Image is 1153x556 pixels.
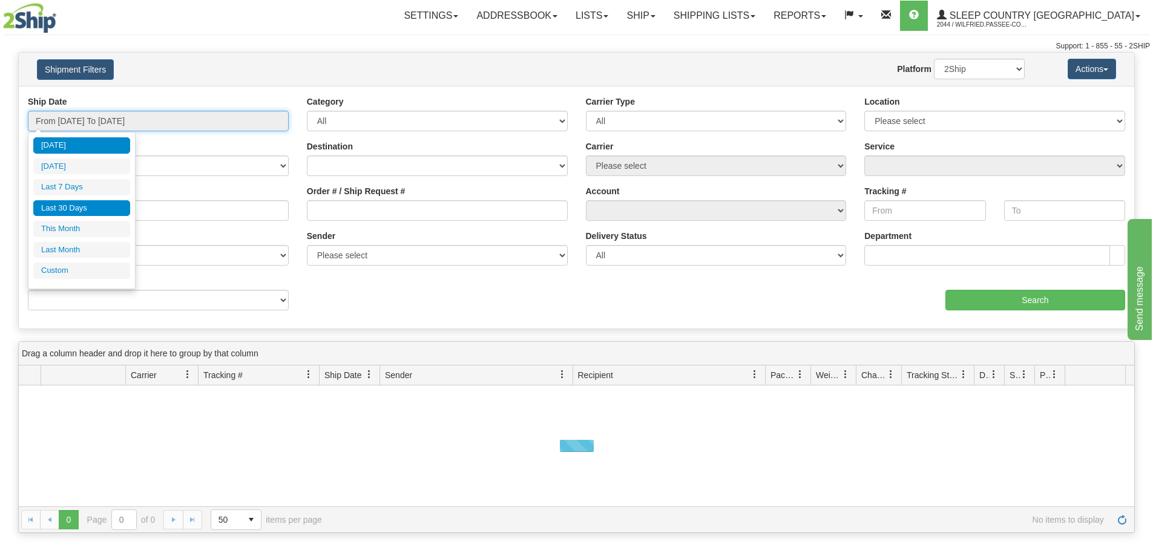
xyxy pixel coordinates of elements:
a: Reports [764,1,835,31]
a: Refresh [1112,510,1132,529]
span: Tracking # [203,369,243,381]
label: Destination [307,140,353,152]
span: Ship Date [324,369,361,381]
a: Carrier filter column settings [177,364,198,385]
input: Search [945,290,1125,310]
label: Location [864,96,899,108]
span: Page of 0 [87,509,156,530]
a: Ship Date filter column settings [359,364,379,385]
a: Addressbook [467,1,567,31]
a: Lists [567,1,617,31]
a: Pickup Status filter column settings [1044,364,1065,385]
label: Carrier Type [586,96,635,108]
span: Page sizes drop down [211,509,261,530]
span: Packages [770,369,796,381]
label: Platform [897,63,931,75]
span: Page 0 [59,510,78,529]
li: Last 7 Days [33,179,130,195]
span: Tracking Status [907,369,959,381]
a: Delivery Status filter column settings [984,364,1004,385]
span: Pickup Status [1040,369,1050,381]
a: Tracking # filter column settings [298,364,319,385]
div: Send message [9,7,112,22]
span: Delivery Status [979,369,990,381]
li: This Month [33,221,130,237]
span: Sleep Country [GEOGRAPHIC_DATA] [947,10,1134,21]
iframe: chat widget [1125,216,1152,339]
a: Charge filter column settings [881,364,901,385]
label: Tracking # [864,185,906,197]
a: Sleep Country [GEOGRAPHIC_DATA] 2044 / Wilfried.Passee-Coutrin [928,1,1149,31]
span: items per page [211,509,322,530]
span: No items to display [339,515,1104,525]
span: Carrier [131,369,157,381]
label: Ship Date [28,96,67,108]
li: [DATE] [33,137,130,154]
label: Category [307,96,344,108]
a: Shipment Issues filter column settings [1014,364,1034,385]
a: Recipient filter column settings [744,364,765,385]
input: To [1004,200,1125,221]
button: Shipment Filters [37,59,114,80]
a: Settings [395,1,467,31]
a: Ship [617,1,664,31]
a: Tracking Status filter column settings [953,364,974,385]
input: From [864,200,985,221]
li: [DATE] [33,159,130,175]
label: Sender [307,230,335,242]
li: Last Month [33,242,130,258]
div: Support: 1 - 855 - 55 - 2SHIP [3,41,1150,51]
span: 2044 / Wilfried.Passee-Coutrin [937,19,1028,31]
li: Last 30 Days [33,200,130,217]
label: Carrier [586,140,614,152]
button: Actions [1068,59,1116,79]
label: Service [864,140,895,152]
span: select [241,510,261,529]
span: Weight [816,369,841,381]
span: 50 [218,514,234,526]
img: logo2044.jpg [3,3,56,33]
a: Packages filter column settings [790,364,810,385]
label: Department [864,230,912,242]
label: Account [586,185,620,197]
div: grid grouping header [19,342,1134,365]
label: Order # / Ship Request # [307,185,406,197]
span: Recipient [578,369,613,381]
span: Charge [861,369,887,381]
li: Custom [33,263,130,279]
a: Sender filter column settings [552,364,573,385]
span: Shipment Issues [1010,369,1020,381]
a: Shipping lists [665,1,764,31]
span: Sender [385,369,412,381]
a: Weight filter column settings [835,364,856,385]
label: Delivery Status [586,230,647,242]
